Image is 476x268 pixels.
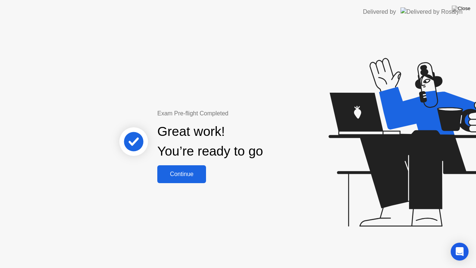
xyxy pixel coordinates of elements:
img: Close [452,6,470,12]
div: Continue [160,171,204,178]
div: Exam Pre-flight Completed [157,109,311,118]
div: Delivered by [363,7,396,16]
img: Delivered by Rosalyn [401,7,463,16]
button: Continue [157,165,206,183]
div: Great work! You’re ready to go [157,122,263,161]
div: Open Intercom Messenger [451,243,469,261]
